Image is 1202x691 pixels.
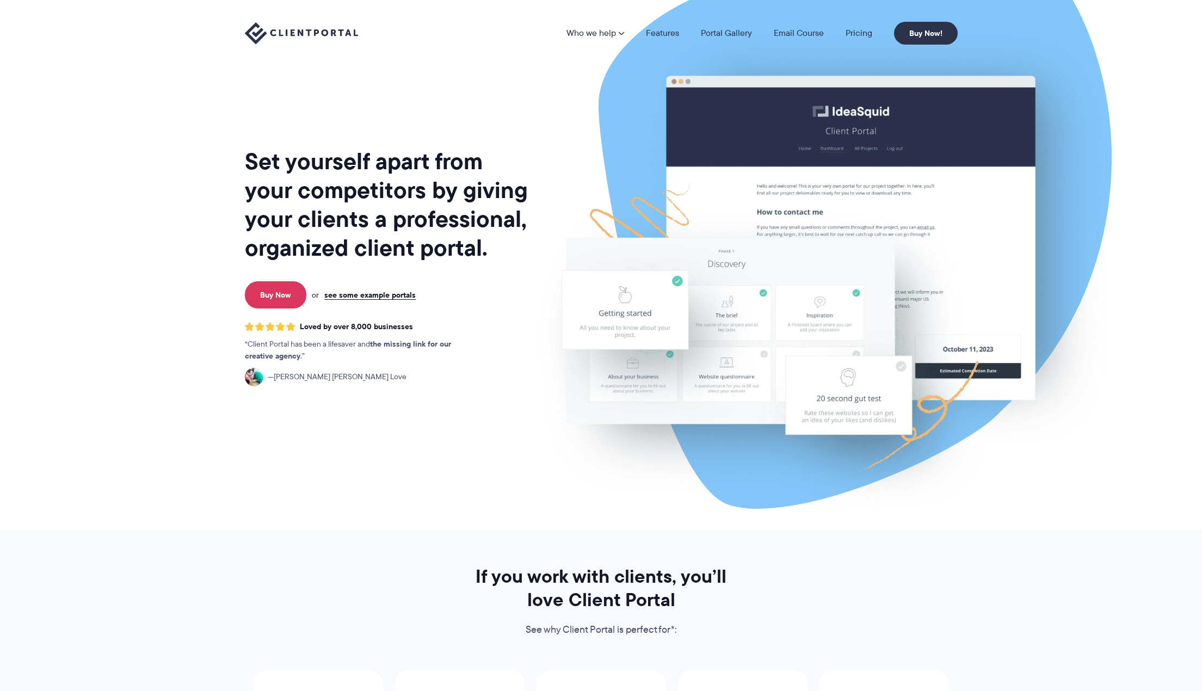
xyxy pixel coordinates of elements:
a: see some example portals [324,290,416,300]
a: Who we help [566,29,624,38]
a: Email Course [774,29,824,38]
h1: Set yourself apart from your competitors by giving your clients a professional, organized client ... [245,147,530,262]
a: Buy Now! [894,22,958,45]
strong: the missing link for our creative agency [245,338,451,362]
a: Features [646,29,679,38]
span: or [312,290,319,300]
p: Client Portal has been a lifesaver and . [245,338,473,362]
span: Loved by over 8,000 businesses [300,322,413,331]
span: [PERSON_NAME] [PERSON_NAME] Love [268,371,406,383]
a: Portal Gallery [701,29,752,38]
a: Pricing [846,29,872,38]
h2: If you work with clients, you’ll love Client Portal [461,565,742,612]
a: Buy Now [245,281,306,309]
p: See why Client Portal is perfect for*: [461,622,742,638]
